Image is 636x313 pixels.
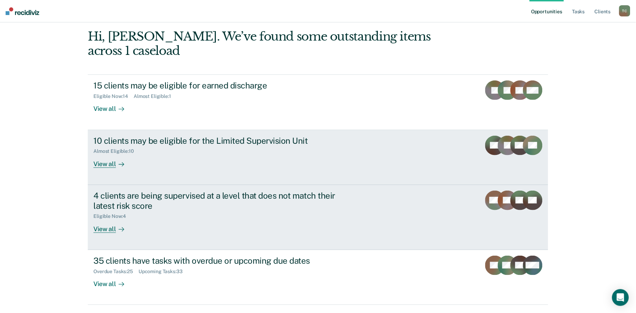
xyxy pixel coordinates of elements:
[88,130,548,185] a: 10 clients may be eligible for the Limited Supervision UnitAlmost Eligible:10View all
[93,136,339,146] div: 10 clients may be eligible for the Limited Supervision Unit
[93,219,133,233] div: View all
[134,93,177,99] div: Almost Eligible : 1
[619,5,630,16] div: T C
[93,154,133,168] div: View all
[93,269,139,275] div: Overdue Tasks : 25
[619,5,630,16] button: TC
[88,185,548,250] a: 4 clients are being supervised at a level that does not match their latest risk scoreEligible Now...
[612,289,629,306] div: Open Intercom Messenger
[88,29,456,58] div: Hi, [PERSON_NAME]. We’ve found some outstanding items across 1 caseload
[93,213,132,219] div: Eligible Now : 4
[93,148,140,154] div: Almost Eligible : 10
[93,256,339,266] div: 35 clients have tasks with overdue or upcoming due dates
[88,250,548,305] a: 35 clients have tasks with overdue or upcoming due datesOverdue Tasks:25Upcoming Tasks:33View all
[93,274,133,288] div: View all
[93,93,134,99] div: Eligible Now : 14
[93,191,339,211] div: 4 clients are being supervised at a level that does not match their latest risk score
[6,7,39,15] img: Recidiviz
[88,74,548,130] a: 15 clients may be eligible for earned dischargeEligible Now:14Almost Eligible:1View all
[93,99,133,113] div: View all
[139,269,188,275] div: Upcoming Tasks : 33
[93,80,339,91] div: 15 clients may be eligible for earned discharge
